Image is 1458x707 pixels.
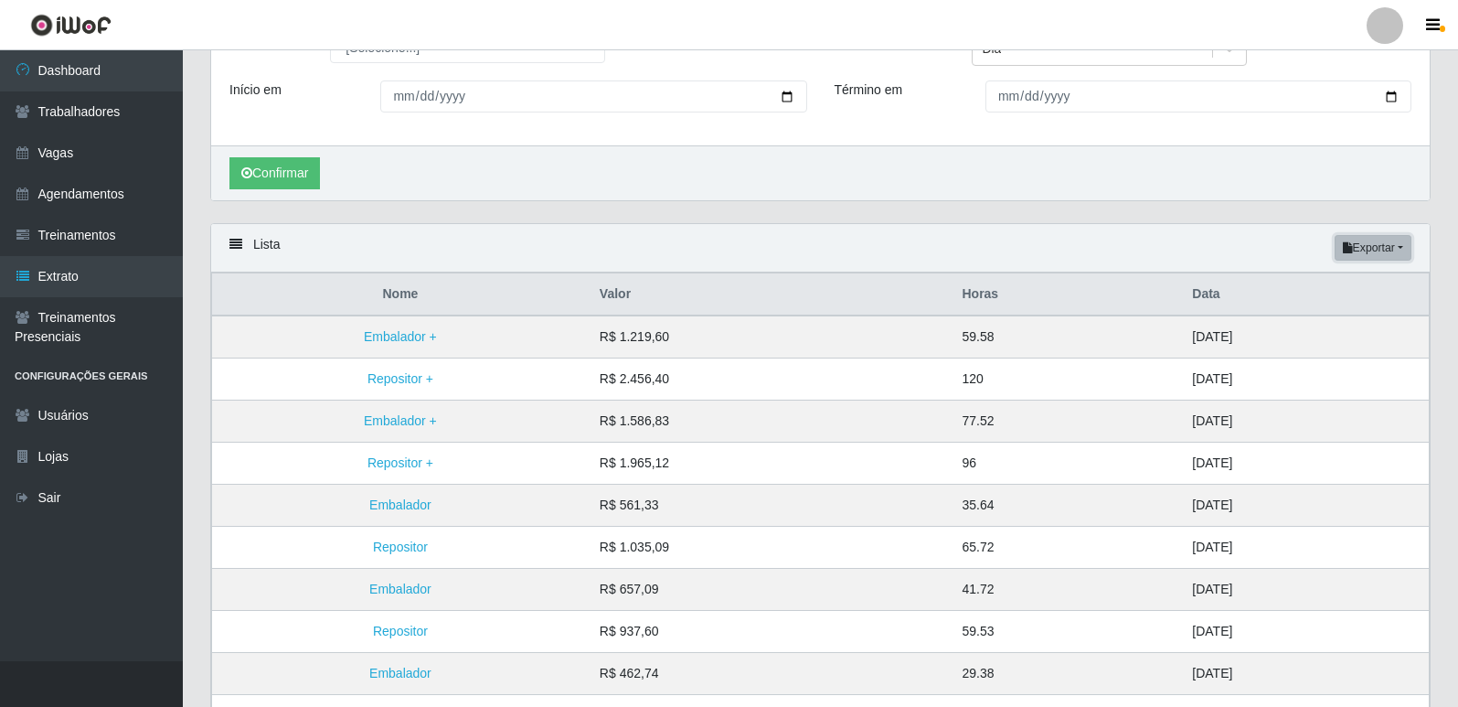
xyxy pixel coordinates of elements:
[1181,359,1429,401] td: [DATE]
[364,329,437,344] a: Embalador +
[1181,316,1429,359] td: [DATE]
[1181,273,1429,316] th: Data
[373,540,428,554] a: Repositor
[1335,235,1411,261] button: Exportar
[211,224,1430,273] div: Lista
[589,401,952,443] td: R$ 1.586,83
[835,80,903,100] label: Término em
[229,80,282,100] label: Início em
[212,273,589,316] th: Nome
[369,666,431,680] a: Embalador
[951,443,1181,485] td: 96
[1181,653,1429,695] td: [DATE]
[1181,485,1429,527] td: [DATE]
[373,624,428,638] a: Repositor
[589,569,952,611] td: R$ 657,09
[951,359,1181,401] td: 120
[589,359,952,401] td: R$ 2.456,40
[951,611,1181,653] td: 59.53
[229,157,320,189] button: Confirmar
[985,80,1411,112] input: 00/00/0000
[589,611,952,653] td: R$ 937,60
[951,316,1181,359] td: 59.58
[589,485,952,527] td: R$ 561,33
[951,527,1181,569] td: 65.72
[367,371,433,386] a: Repositor +
[589,273,952,316] th: Valor
[369,582,431,596] a: Embalador
[364,413,437,428] a: Embalador +
[1181,443,1429,485] td: [DATE]
[589,443,952,485] td: R$ 1.965,12
[367,455,433,470] a: Repositor +
[951,273,1181,316] th: Horas
[951,485,1181,527] td: 35.64
[1181,611,1429,653] td: [DATE]
[589,527,952,569] td: R$ 1.035,09
[1181,527,1429,569] td: [DATE]
[951,401,1181,443] td: 77.52
[951,653,1181,695] td: 29.38
[1181,401,1429,443] td: [DATE]
[1181,569,1429,611] td: [DATE]
[589,316,952,359] td: R$ 1.219,60
[951,569,1181,611] td: 41.72
[30,14,112,37] img: CoreUI Logo
[380,80,806,112] input: 00/00/0000
[369,498,431,512] a: Embalador
[589,653,952,695] td: R$ 462,74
